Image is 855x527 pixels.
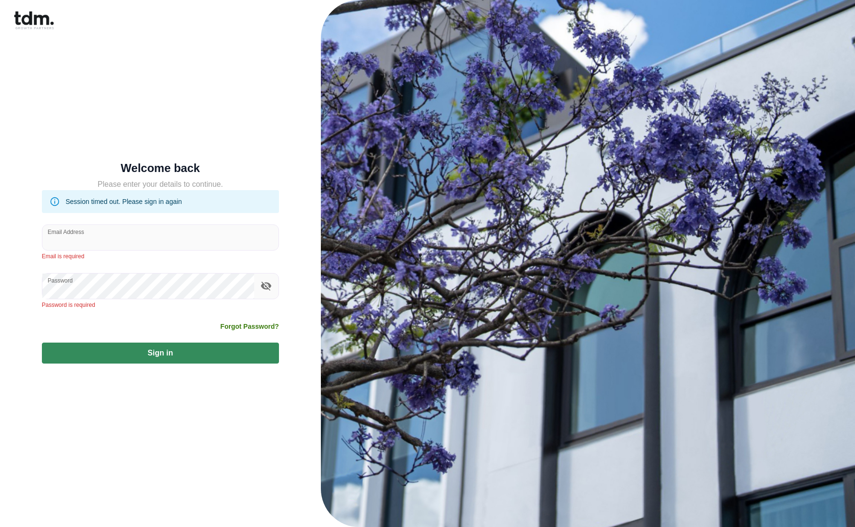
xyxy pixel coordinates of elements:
button: Sign in [42,343,279,364]
label: Password [48,276,73,284]
h5: Welcome back [42,163,279,173]
label: Email Address [48,228,84,236]
div: Session timed out. Please sign in again [66,193,182,210]
h5: Please enter your details to continue. [42,179,279,190]
p: Email is required [42,252,279,262]
button: toggle password visibility [258,278,274,294]
a: Forgot Password? [220,322,279,331]
p: Password is required [42,301,279,310]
